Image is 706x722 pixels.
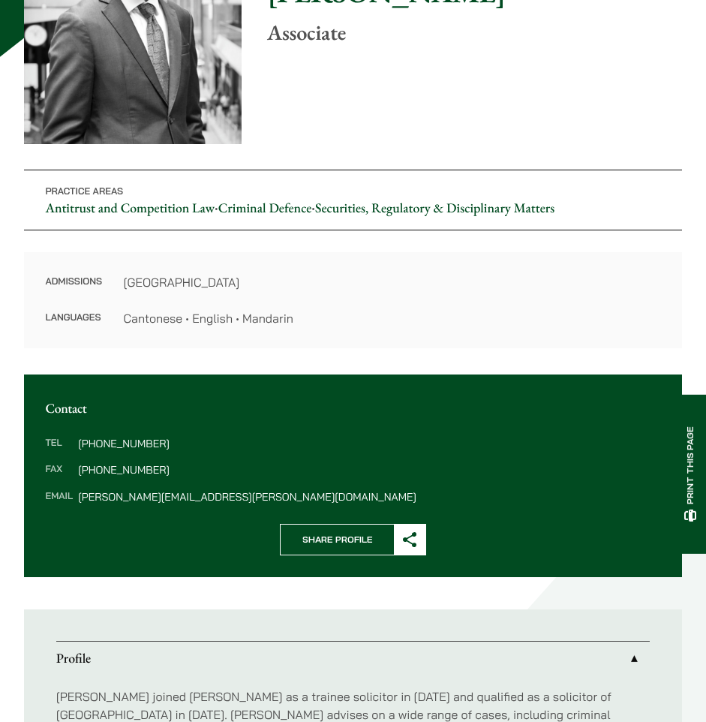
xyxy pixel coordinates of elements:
a: Criminal Defence [218,200,312,217]
a: Profile [56,642,650,676]
dt: Admissions [45,273,102,309]
p: Associate [267,20,682,46]
dt: Email [45,492,73,502]
h2: Contact [45,401,660,417]
span: Practice Areas [45,186,123,197]
dd: [PHONE_NUMBER] [78,438,660,449]
dt: Languages [45,309,102,327]
dd: [PERSON_NAME][EMAIL_ADDRESS][PERSON_NAME][DOMAIN_NAME] [78,492,660,502]
button: Share Profile [280,524,425,556]
dd: Cantonese • English • Mandarin [123,309,660,327]
p: • • [24,170,682,230]
span: Share Profile [281,525,394,555]
a: Antitrust and Competition Law [45,200,215,217]
dd: [GEOGRAPHIC_DATA] [123,273,660,291]
dd: [PHONE_NUMBER] [78,465,660,475]
a: Securities, Regulatory & Disciplinary Matters [315,200,554,217]
dt: Tel [45,438,73,465]
dt: Fax [45,465,73,492]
